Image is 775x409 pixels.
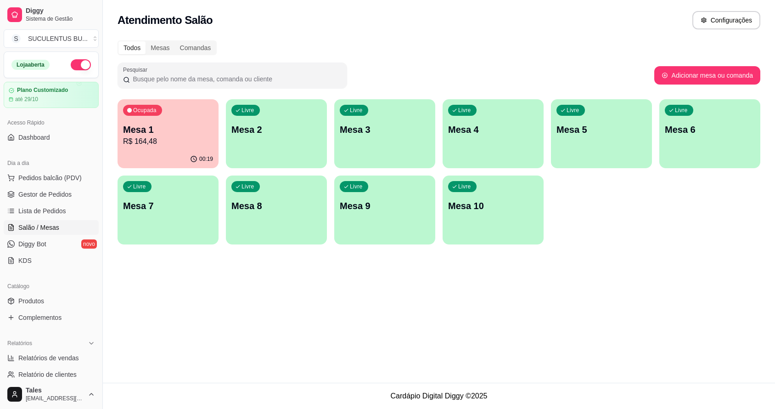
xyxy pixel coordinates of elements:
[231,199,321,212] p: Mesa 8
[226,99,327,168] button: LivreMesa 2
[123,123,213,136] p: Mesa 1
[4,253,99,268] a: KDS
[123,199,213,212] p: Mesa 7
[241,107,254,114] p: Livre
[130,74,342,84] input: Pesquisar
[443,176,544,244] button: LivreMesa 10
[26,7,95,15] span: Diggy
[15,96,38,103] article: até 29/10
[350,107,363,114] p: Livre
[123,66,151,74] label: Pesquisar
[226,176,327,244] button: LivreMesa 8
[18,206,66,216] span: Lista de Pedidos
[675,107,688,114] p: Livre
[4,310,99,325] a: Complementos
[4,220,99,235] a: Salão / Mesas
[334,99,435,168] button: LivreMesa 3
[28,34,88,43] div: SUCULENTUS BU ...
[18,256,32,265] span: KDS
[4,170,99,185] button: Pedidos balcão (PDV)
[241,183,254,190] p: Livre
[665,123,755,136] p: Mesa 6
[4,156,99,170] div: Dia a dia
[567,107,579,114] p: Livre
[118,176,219,244] button: LivreMesa 7
[231,123,321,136] p: Mesa 2
[103,383,775,409] footer: Cardápio Digital Diggy © 2025
[18,190,72,199] span: Gestor de Pedidos
[118,41,146,54] div: Todos
[18,239,46,249] span: Diggy Bot
[4,204,99,218] a: Lista de Pedidos
[443,99,544,168] button: LivreMesa 4
[118,13,213,28] h2: Atendimento Salão
[26,386,84,395] span: Tales
[17,87,68,94] article: Plano Customizado
[4,29,99,48] button: Select a team
[175,41,216,54] div: Comandas
[18,223,59,232] span: Salão / Mesas
[458,107,471,114] p: Livre
[4,294,99,308] a: Produtos
[7,340,32,347] span: Relatórios
[11,34,21,43] span: S
[340,123,430,136] p: Mesa 3
[4,279,99,294] div: Catálogo
[133,107,157,114] p: Ocupada
[654,66,760,85] button: Adicionar mesa ou comanda
[458,183,471,190] p: Livre
[334,176,435,244] button: LivreMesa 9
[4,4,99,26] a: DiggySistema de Gestão
[18,353,79,363] span: Relatórios de vendas
[123,136,213,147] p: R$ 164,48
[18,173,82,182] span: Pedidos balcão (PDV)
[448,123,538,136] p: Mesa 4
[26,395,84,402] span: [EMAIL_ADDRESS][DOMAIN_NAME]
[448,199,538,212] p: Mesa 10
[4,187,99,202] a: Gestor de Pedidos
[18,296,44,306] span: Produtos
[118,99,219,168] button: OcupadaMesa 1R$ 164,4800:19
[18,370,77,379] span: Relatório de clientes
[199,155,213,163] p: 00:19
[11,60,50,70] div: Loja aberta
[146,41,174,54] div: Mesas
[18,133,50,142] span: Dashboard
[551,99,652,168] button: LivreMesa 5
[4,367,99,382] a: Relatório de clientes
[4,115,99,130] div: Acesso Rápido
[18,313,62,322] span: Complementos
[692,11,760,29] button: Configurações
[350,183,363,190] p: Livre
[556,123,646,136] p: Mesa 5
[71,59,91,70] button: Alterar Status
[340,199,430,212] p: Mesa 9
[4,82,99,108] a: Plano Customizadoaté 29/10
[4,237,99,251] a: Diggy Botnovo
[4,383,99,405] button: Tales[EMAIL_ADDRESS][DOMAIN_NAME]
[26,15,95,23] span: Sistema de Gestão
[4,130,99,145] a: Dashboard
[133,183,146,190] p: Livre
[4,351,99,365] a: Relatórios de vendas
[659,99,760,168] button: LivreMesa 6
